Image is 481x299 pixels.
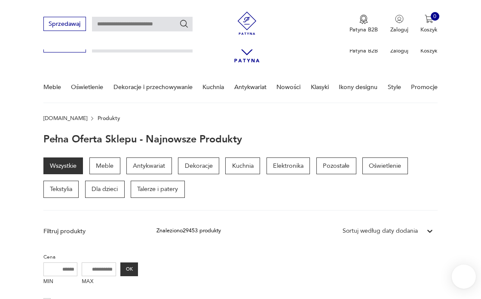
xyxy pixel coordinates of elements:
[43,17,86,31] button: Sprzedawaj
[349,26,378,34] p: Patyna B2B
[390,15,408,34] button: Zaloguj
[452,265,476,289] iframe: Smartsupp widget button
[113,72,193,102] a: Dekoracje i przechowywanie
[43,134,242,145] h1: Pełna oferta sklepu - najnowsze produkty
[431,12,439,21] div: 0
[225,157,260,175] a: Kuchnia
[390,26,408,34] p: Zaloguj
[349,47,378,55] p: Patyna B2B
[202,72,224,102] a: Kuchnia
[349,15,378,34] a: Ikona medaluPatyna B2B
[43,22,86,27] a: Sprzedawaj
[233,12,261,35] img: Patyna - sklep z meblami i dekoracjami vintage
[276,72,300,102] a: Nowości
[178,157,219,175] a: Dekoracje
[43,276,78,288] label: MIN
[71,72,103,102] a: Oświetlenie
[131,181,185,198] a: Talerze i patery
[126,157,172,175] a: Antykwariat
[388,72,401,102] a: Style
[316,157,356,175] a: Pozostałe
[43,227,138,236] p: Filtruj produkty
[390,47,408,55] p: Zaloguj
[43,181,79,198] a: Tekstylia
[349,15,378,34] button: Patyna B2B
[267,157,310,175] a: Elektronika
[98,115,120,121] p: Produkty
[425,15,433,23] img: Ikona koszyka
[156,227,221,235] div: Znaleziono 29453 produkty
[85,181,125,198] a: Dla dzieci
[43,115,87,121] a: [DOMAIN_NAME]
[43,72,61,102] a: Meble
[234,72,267,102] a: Antykwariat
[343,227,418,235] div: Sortuj według daty dodania
[420,47,438,55] p: Koszyk
[411,72,438,102] a: Promocje
[420,26,438,34] p: Koszyk
[43,253,138,262] p: Cena
[179,19,189,28] button: Szukaj
[82,276,116,288] label: MAX
[359,15,368,24] img: Ikona medalu
[395,15,404,23] img: Ikonka użytkownika
[43,157,83,175] a: Wszystkie
[89,157,120,175] a: Meble
[339,72,377,102] a: Ikony designu
[420,15,438,34] button: 0Koszyk
[311,72,329,102] a: Klasyki
[120,262,138,276] button: OK
[362,157,408,175] a: Oświetlenie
